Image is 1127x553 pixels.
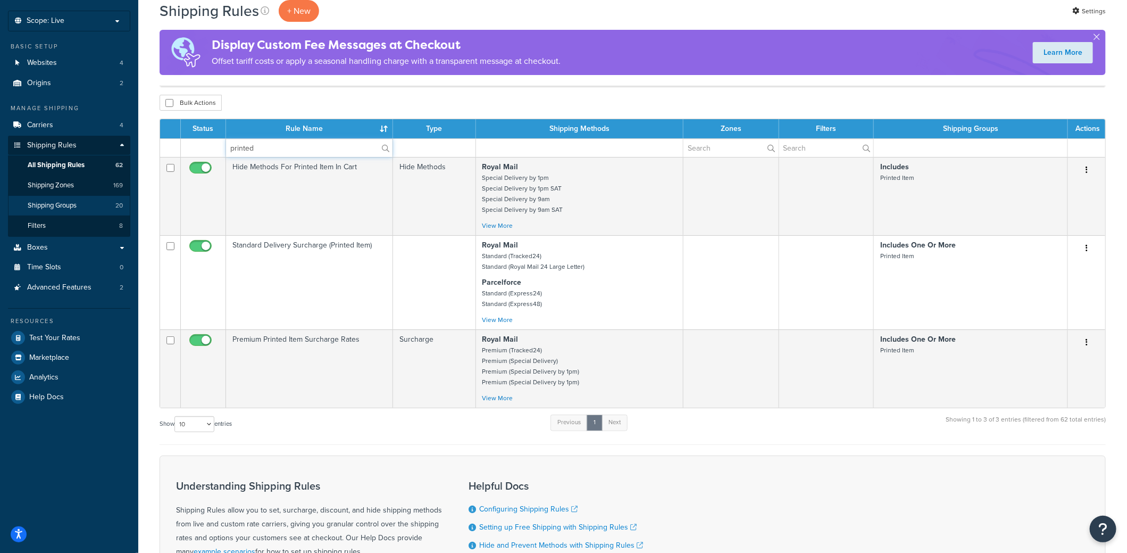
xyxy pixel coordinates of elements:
[212,36,561,54] h4: Display Custom Fee Messages at Checkout
[28,161,85,170] span: All Shipping Rules
[27,16,64,26] span: Scope: Live
[482,334,519,345] strong: Royal Mail
[8,278,130,298] li: Advanced Features
[880,161,909,172] strong: Includes
[8,115,130,135] li: Carriers
[880,173,914,183] small: Printed Item
[8,155,130,175] li: All Shipping Rules
[880,334,956,345] strong: Includes One Or More
[29,373,59,382] span: Analytics
[8,216,130,236] li: Filters
[1090,516,1116,542] button: Open Resource Center
[8,196,130,216] li: Shipping Groups
[115,161,123,170] span: 62
[8,73,130,93] li: Origins
[482,288,542,309] small: Standard (Express24) Standard (Express48)
[874,119,1068,138] th: Shipping Groups
[8,73,130,93] a: Origins 2
[160,416,232,432] label: Show entries
[176,480,442,492] h3: Understanding Shipping Rules
[476,119,684,138] th: Shipping Methods
[8,176,130,195] li: Shipping Zones
[27,79,51,88] span: Origins
[27,263,61,272] span: Time Slots
[683,139,778,157] input: Search
[8,136,130,237] li: Shipping Rules
[683,119,779,138] th: Zones
[29,334,80,343] span: Test Your Rates
[880,240,956,251] strong: Includes One Or More
[8,387,130,407] a: Help Docs
[779,119,874,138] th: Filters
[393,119,476,138] th: Type
[1033,42,1093,63] a: Learn More
[479,522,637,533] a: Setting up Free Shipping with Shipping Rules
[27,283,91,292] span: Advanced Features
[602,415,628,431] a: Next
[779,139,873,157] input: Search
[482,173,563,214] small: Special Delivery by 1pm Special Delivery by 1pm SAT Special Delivery by 9am Special Delivery by 9...
[28,201,77,210] span: Shipping Groups
[27,141,77,150] span: Shipping Rules
[8,317,130,326] div: Resources
[8,258,130,277] a: Time Slots 0
[1072,4,1106,19] a: Settings
[8,136,130,155] a: Shipping Rules
[8,258,130,277] li: Time Slots
[226,119,393,138] th: Rule Name : activate to sort column ascending
[8,115,130,135] a: Carriers 4
[482,315,513,325] a: View More
[226,329,393,408] td: Premium Printed Item Surcharge Rates
[113,181,123,190] span: 169
[393,329,476,408] td: Surcharge
[226,157,393,235] td: Hide Methods For Printed Item In Cart
[29,393,64,402] span: Help Docs
[8,238,130,258] a: Boxes
[946,414,1106,436] div: Showing 1 to 3 of 3 entries (filtered from 62 total entries)
[479,540,643,551] a: Hide and Prevent Methods with Shipping Rules
[469,480,643,492] h3: Helpful Docs
[8,53,130,73] li: Websites
[120,79,123,88] span: 2
[1068,119,1105,138] th: Actions
[8,42,130,51] div: Basic Setup
[880,345,914,355] small: Printed Item
[8,176,130,195] a: Shipping Zones 169
[27,121,53,130] span: Carriers
[27,243,48,252] span: Boxes
[29,353,69,362] span: Marketplace
[482,221,513,230] a: View More
[120,59,123,68] span: 4
[120,283,123,292] span: 2
[226,139,393,157] input: Search
[8,368,130,387] a: Analytics
[482,393,513,403] a: View More
[550,415,588,431] a: Previous
[8,155,130,175] a: All Shipping Rules 62
[115,201,123,210] span: 20
[482,251,585,271] small: Standard (Tracked24) Standard (Royal Mail 24 Large Letter)
[28,221,46,230] span: Filters
[479,504,578,515] a: Configuring Shipping Rules
[482,345,580,387] small: Premium (Tracked24) Premium (Special Delivery) Premium (Special Delivery by 1pm) Premium (Special...
[8,53,130,73] a: Websites 4
[8,216,130,236] a: Filters 8
[482,161,519,172] strong: Royal Mail
[8,328,130,348] a: Test Your Rates
[160,30,212,75] img: duties-banner-06bc72dcb5fe05cb3f9472aba00be2ae8eb53ab6f0d8bb03d382ba314ac3c341.png
[482,277,522,288] strong: Parcelforce
[226,235,393,329] td: Standard Delivery Surcharge (Printed Item)
[160,1,259,21] h1: Shipping Rules
[8,278,130,298] a: Advanced Features 2
[8,348,130,367] a: Marketplace
[119,221,123,230] span: 8
[120,263,123,272] span: 0
[120,121,123,130] span: 4
[482,240,519,251] strong: Royal Mail
[212,54,561,69] p: Offset tariff costs or apply a seasonal handling charge with a transparent message at checkout.
[174,416,214,432] select: Showentries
